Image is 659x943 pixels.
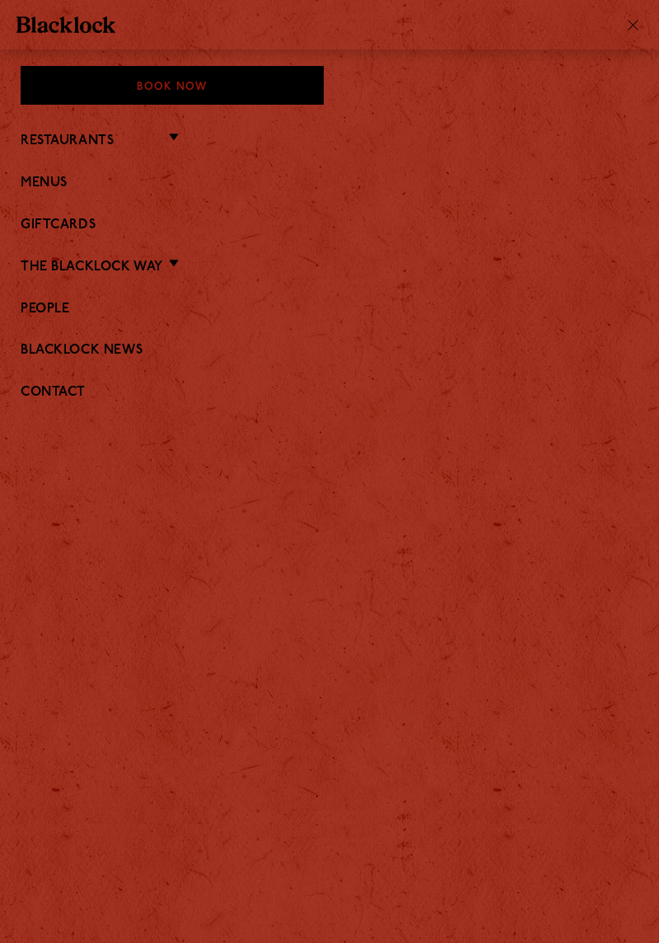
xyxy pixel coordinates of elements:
a: Giftcards [21,218,638,233]
div: Book Now [21,66,324,105]
a: People [21,302,638,317]
a: The Blacklock Way [21,260,163,275]
a: Menus [21,176,638,191]
img: BL_Textured_Logo-footer-cropped.svg [16,16,115,33]
a: Contact [21,385,638,401]
a: Restaurants [21,134,114,149]
a: Blacklock News [21,343,638,359]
